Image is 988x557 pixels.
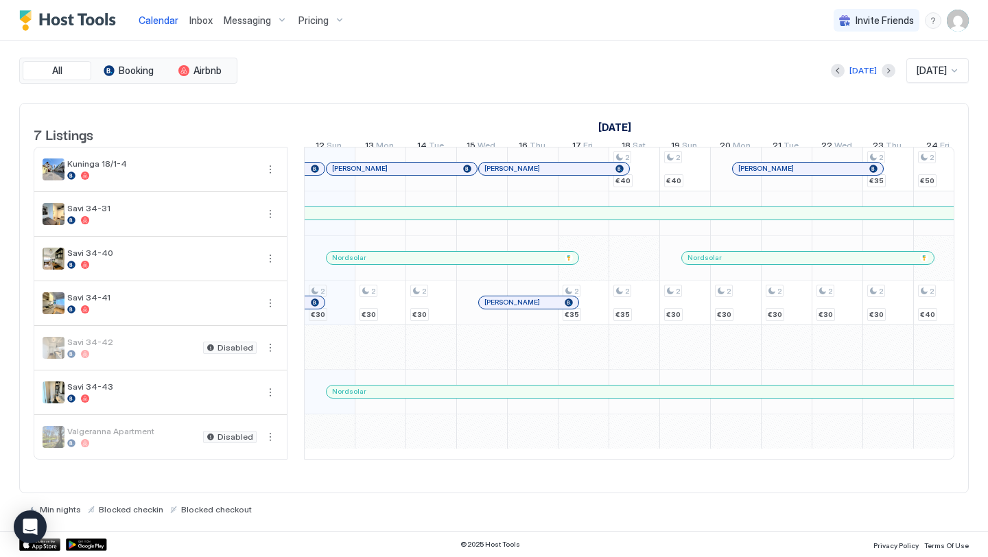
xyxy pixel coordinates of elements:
span: 24 [926,140,938,154]
div: menu [262,295,279,311]
span: 14 [417,140,427,154]
div: menu [262,340,279,356]
a: October 21, 2025 [769,137,802,157]
a: Calendar [139,13,178,27]
span: €30 [717,310,731,319]
div: listing image [43,426,64,448]
span: Thu [530,140,545,154]
span: 2 [828,287,832,296]
span: 2 [371,287,375,296]
button: More options [262,250,279,267]
span: Pricing [298,14,329,27]
span: 21 [773,140,781,154]
span: Tue [784,140,799,154]
div: menu [262,161,279,178]
button: More options [262,429,279,445]
div: menu [262,384,279,401]
button: More options [262,295,279,311]
span: €30 [412,310,427,319]
span: © 2025 Host Tools [460,540,520,549]
span: €40 [615,176,631,185]
button: More options [262,340,279,356]
span: 2 [879,287,883,296]
a: Host Tools Logo [19,10,122,31]
span: €30 [311,310,325,319]
div: listing image [43,381,64,403]
span: Nordsolar [332,387,366,396]
span: 2 [676,287,680,296]
a: October 23, 2025 [869,137,905,157]
span: Messaging [224,14,271,27]
span: 2 [625,287,629,296]
a: October 17, 2025 [569,137,596,157]
span: Wed [834,140,852,154]
a: October 18, 2025 [618,137,649,157]
span: 22 [821,140,832,154]
span: €35 [565,310,579,319]
span: Min nights [40,504,81,514]
span: 2 [574,287,578,296]
span: 2 [422,287,426,296]
span: Invite Friends [856,14,914,27]
span: Blocked checkin [99,504,163,514]
span: Savi 34-43 [67,381,257,392]
span: €40 [920,310,935,319]
span: 17 [572,140,581,154]
span: Sat [633,140,646,154]
div: menu [925,12,941,29]
div: menu [262,429,279,445]
span: 13 [365,140,374,154]
span: €30 [768,310,782,319]
div: listing image [43,337,64,359]
a: October 15, 2025 [463,137,499,157]
span: €40 [666,176,681,185]
button: Next month [882,64,895,78]
a: App Store [19,538,60,551]
span: Booking [119,64,154,77]
span: [PERSON_NAME] [484,164,540,173]
span: Savi 34-42 [67,337,198,347]
span: Kuninga 18/1-4 [67,158,257,169]
span: Fri [940,140,950,154]
button: Previous month [831,64,845,78]
span: €30 [819,310,833,319]
span: 2 [727,287,731,296]
span: Fri [583,140,593,154]
a: October 14, 2025 [414,137,447,157]
span: [PERSON_NAME] [738,164,794,173]
span: Calendar [139,14,178,26]
span: 15 [467,140,475,154]
span: 2 [625,153,629,162]
div: listing image [43,292,64,314]
a: Privacy Policy [873,537,919,552]
span: 16 [519,140,528,154]
button: All [23,61,91,80]
span: Savi 34-31 [67,203,257,213]
span: [DATE] [917,64,947,77]
span: 7 Listings [34,123,93,144]
a: October 16, 2025 [515,137,549,157]
a: October 12, 2025 [312,137,345,157]
button: Airbnb [165,61,234,80]
div: tab-group [19,58,237,84]
span: 18 [622,140,631,154]
span: 20 [720,140,731,154]
span: Wed [478,140,495,154]
span: Blocked checkout [181,504,252,514]
button: [DATE] [847,62,879,79]
span: 2 [930,287,934,296]
div: listing image [43,248,64,270]
span: [PERSON_NAME] [484,298,540,307]
div: Google Play Store [66,538,107,551]
div: [DATE] [849,64,877,77]
div: menu [262,250,279,267]
div: listing image [43,203,64,225]
span: €30 [869,310,884,319]
a: October 20, 2025 [716,137,754,157]
span: €50 [920,176,934,185]
button: Booking [94,61,163,80]
div: menu [262,206,279,222]
span: [PERSON_NAME] [332,164,388,173]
